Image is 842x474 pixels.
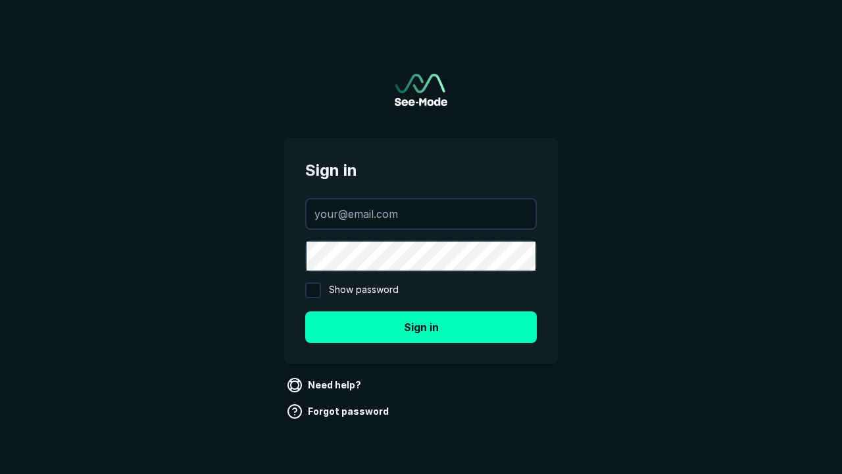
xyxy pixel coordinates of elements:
[284,375,366,396] a: Need help?
[395,74,447,106] a: Go to sign in
[307,199,535,228] input: your@email.com
[395,74,447,106] img: See-Mode Logo
[284,401,394,422] a: Forgot password
[305,311,537,343] button: Sign in
[305,159,537,182] span: Sign in
[329,282,399,298] span: Show password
